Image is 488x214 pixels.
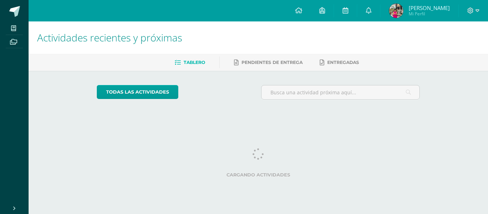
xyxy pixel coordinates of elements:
[175,57,205,68] a: Tablero
[389,4,403,18] img: 3d0f277e88aff7c03d9399944ba0cf31.png
[37,31,182,44] span: Actividades recientes y próximas
[97,85,178,99] a: todas las Actividades
[234,57,303,68] a: Pendientes de entrega
[97,172,420,178] label: Cargando actividades
[184,60,205,65] span: Tablero
[327,60,359,65] span: Entregadas
[320,57,359,68] a: Entregadas
[409,11,450,17] span: Mi Perfil
[262,85,420,99] input: Busca una actividad próxima aquí...
[241,60,303,65] span: Pendientes de entrega
[409,4,450,11] span: [PERSON_NAME]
